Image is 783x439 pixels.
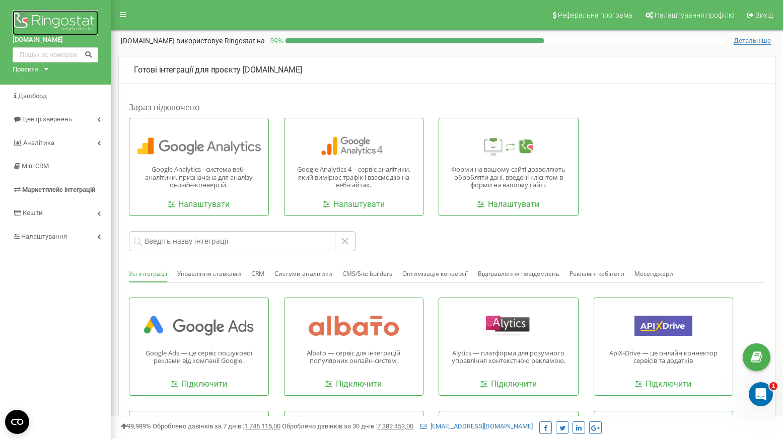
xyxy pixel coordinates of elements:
span: Центр звернень [22,115,72,123]
a: [EMAIL_ADDRESS][DOMAIN_NAME] [420,422,533,430]
span: Налаштування [21,233,67,240]
span: 1 [769,382,777,390]
button: Відправлення повідомлень [478,266,559,281]
span: Реферальна програма [558,11,632,19]
span: Аналiтика [23,139,54,147]
a: [DOMAIN_NAME] [13,35,98,45]
button: Рекламні кабінети [570,266,624,281]
button: CRM [251,266,264,281]
u: 7 382 453,00 [377,422,413,430]
p: ApiX-Drive — це онлайн коннектор сервісів та додатків [602,349,726,365]
a: Налаштувати [323,199,385,210]
div: Проєкти [13,65,38,75]
u: 1 745 115,00 [244,422,280,430]
span: Маркетплейс інтеграцій [22,186,95,193]
span: Налаштування профілю [655,11,734,19]
button: Управління ставками [177,266,241,281]
button: CMS/Site builders [342,266,392,281]
span: Вихід [755,11,773,19]
iframe: Intercom live chat [749,382,773,406]
span: 99,989% [121,422,151,430]
span: Mini CRM [22,162,49,170]
button: Оптимізація конверсії [402,266,468,281]
a: Підключити [635,379,691,390]
p: Google Analytics 4 – сервіс аналітики, який вимірює трафік і взаємодію на веб-сайтах. [292,166,416,189]
h1: Зараз підключено [129,102,765,113]
button: Open CMP widget [5,410,29,434]
span: Дашборд [18,92,47,100]
button: Месенджери [634,266,673,281]
p: Albato — сервіс для інтеграцій популярних онлайн-систем. [292,349,416,365]
p: [DOMAIN_NAME] [121,36,265,46]
span: Готові інтеграції для проєкту [134,65,241,75]
span: Оброблено дзвінків за 30 днів : [282,422,413,430]
p: Google Ads — це сервіс пошукової реклами від компанії Google. [137,349,261,365]
p: Alytics — платформа для розумного управління контекстною рекламою. [447,349,571,365]
a: Підключити [325,379,382,390]
span: Оброблено дзвінків за 7 днів : [153,422,280,430]
p: 59 % [265,36,286,46]
span: Детальніше [734,37,771,45]
a: Налаштувати [168,199,230,210]
p: Google Analytics - система веб-аналітики, призначена для аналізу онлайн-конверсій. [137,166,261,189]
a: Підключити [480,379,537,390]
span: Кошти [23,209,43,216]
a: Підключити [171,379,227,390]
p: Форми на вашому сайті дозволяють обробляти дані, введені клієнтом в форми на вашому сайті. [447,166,571,189]
input: Введіть назву інтеграції [129,231,335,251]
input: Пошук за номером [13,47,98,62]
button: Усі інтеграції [129,266,167,282]
span: використовує Ringostat на [176,37,265,45]
a: Налаштувати [477,199,539,210]
p: [DOMAIN_NAME] [134,64,760,76]
img: Ringostat logo [13,10,98,35]
button: Системи аналітики [274,266,332,281]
